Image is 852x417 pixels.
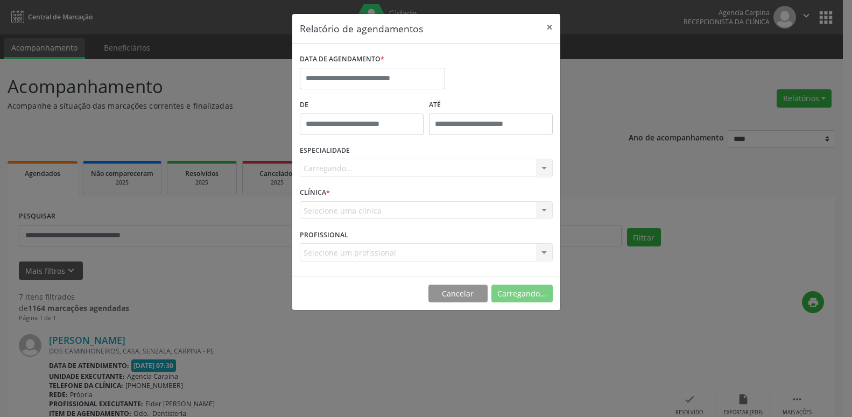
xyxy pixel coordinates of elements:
[300,227,348,243] label: PROFISSIONAL
[539,14,560,40] button: Close
[300,185,330,201] label: CLÍNICA
[491,285,553,303] button: Carregando...
[300,22,423,36] h5: Relatório de agendamentos
[300,51,384,68] label: DATA DE AGENDAMENTO
[300,97,424,114] label: De
[300,143,350,159] label: ESPECIALIDADE
[429,97,553,114] label: ATÉ
[428,285,488,303] button: Cancelar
